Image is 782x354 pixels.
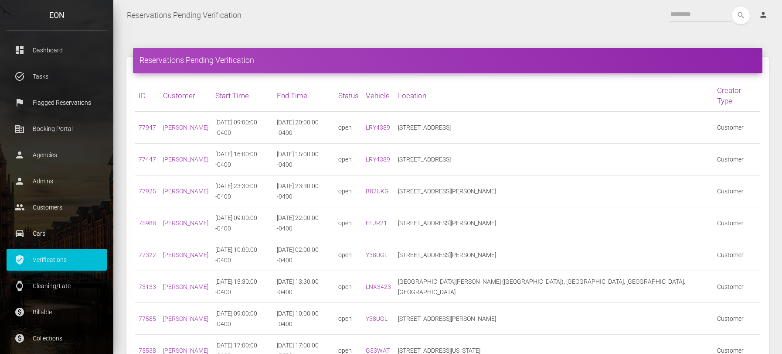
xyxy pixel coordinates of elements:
[366,124,390,131] a: LRY4389
[139,347,156,354] a: 75538
[139,124,156,131] a: 77947
[394,271,714,303] td: [GEOGRAPHIC_DATA][PERSON_NAME] ([GEOGRAPHIC_DATA]), [GEOGRAPHIC_DATA], [GEOGRAPHIC_DATA], [GEOGRA...
[752,7,775,24] a: person
[13,201,100,214] p: Customers
[212,144,273,175] td: [DATE] 16:00:00 -0400
[366,220,387,227] a: FEJR21
[13,253,100,266] p: Verifications
[273,112,335,144] td: [DATE] 20:00:00 -0400
[135,80,160,112] th: ID
[335,144,362,175] td: open
[394,112,714,144] td: [STREET_ADDRESS]
[394,239,714,271] td: [STREET_ADDRESS][PERSON_NAME]
[394,207,714,239] td: [STREET_ADDRESS][PERSON_NAME]
[139,283,156,290] a: 73133
[13,44,100,57] p: Dashboard
[13,70,100,83] p: Tasks
[212,175,273,207] td: [DATE] 23:30:00 -0400
[7,170,107,192] a: person Admins
[212,303,273,335] td: [DATE] 09:00:00 -0400
[394,175,714,207] td: [STREET_ADDRESS][PERSON_NAME]
[13,122,100,135] p: Booking Portal
[714,80,760,112] th: Creator Type
[394,303,714,335] td: [STREET_ADDRESS][PERSON_NAME]
[273,207,335,239] td: [DATE] 22:00:00 -0400
[7,301,107,323] a: paid Billable
[366,315,388,322] a: Y38UGL
[273,175,335,207] td: [DATE] 23:30:00 -0400
[394,80,714,112] th: Location
[335,80,362,112] th: Status
[139,55,756,65] h4: Reservations Pending Verification
[163,315,208,322] a: [PERSON_NAME]
[7,223,107,244] a: drive_eta Cars
[366,283,391,290] a: LNX3423
[13,279,100,292] p: Cleaning/Late
[366,188,389,195] a: B82UKG
[7,249,107,271] a: verified_user Verifications
[13,148,100,162] p: Agencies
[335,207,362,239] td: open
[335,239,362,271] td: open
[714,175,760,207] td: Customer
[335,112,362,144] td: open
[7,144,107,166] a: person Agencies
[163,188,208,195] a: [PERSON_NAME]
[7,39,107,61] a: dashboard Dashboard
[714,112,760,144] td: Customer
[13,96,100,109] p: Flagged Reservations
[335,271,362,303] td: open
[732,7,750,24] button: search
[714,239,760,271] td: Customer
[163,283,208,290] a: [PERSON_NAME]
[163,156,208,163] a: [PERSON_NAME]
[212,239,273,271] td: [DATE] 10:00:00 -0400
[273,144,335,175] td: [DATE] 15:00:00 -0400
[139,251,156,258] a: 77322
[163,124,208,131] a: [PERSON_NAME]
[163,220,208,227] a: [PERSON_NAME]
[714,303,760,335] td: Customer
[127,4,241,26] a: Reservations Pending Verification
[163,251,208,258] a: [PERSON_NAME]
[7,327,107,349] a: paid Collections
[273,271,335,303] td: [DATE] 13:30:00 -0400
[714,271,760,303] td: Customer
[366,156,390,163] a: LRY4389
[139,156,156,163] a: 77447
[160,80,212,112] th: Customer
[335,175,362,207] td: open
[212,207,273,239] td: [DATE] 09:00:00 -0400
[366,251,388,258] a: Y38UGL
[163,347,208,354] a: [PERSON_NAME]
[7,118,107,140] a: corporate_fare Booking Portal
[7,196,107,218] a: people Customers
[7,92,107,113] a: flag Flagged Reservations
[714,144,760,175] td: Customer
[335,303,362,335] td: open
[759,10,768,19] i: person
[362,80,394,112] th: Vehicle
[273,80,335,112] th: End Time
[212,112,273,144] td: [DATE] 09:00:00 -0400
[273,239,335,271] td: [DATE] 02:00:00 -0400
[139,188,156,195] a: 77925
[394,144,714,175] td: [STREET_ADDRESS]
[212,271,273,303] td: [DATE] 13:30:00 -0400
[13,175,100,188] p: Admins
[13,306,100,319] p: Billable
[139,220,156,227] a: 75988
[13,227,100,240] p: Cars
[714,207,760,239] td: Customer
[7,275,107,297] a: watch Cleaning/Late
[7,65,107,87] a: task_alt Tasks
[139,315,156,322] a: 77585
[273,303,335,335] td: [DATE] 10:00:00 -0400
[366,347,390,354] a: G53WAT
[212,80,273,112] th: Start Time
[13,332,100,345] p: Collections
